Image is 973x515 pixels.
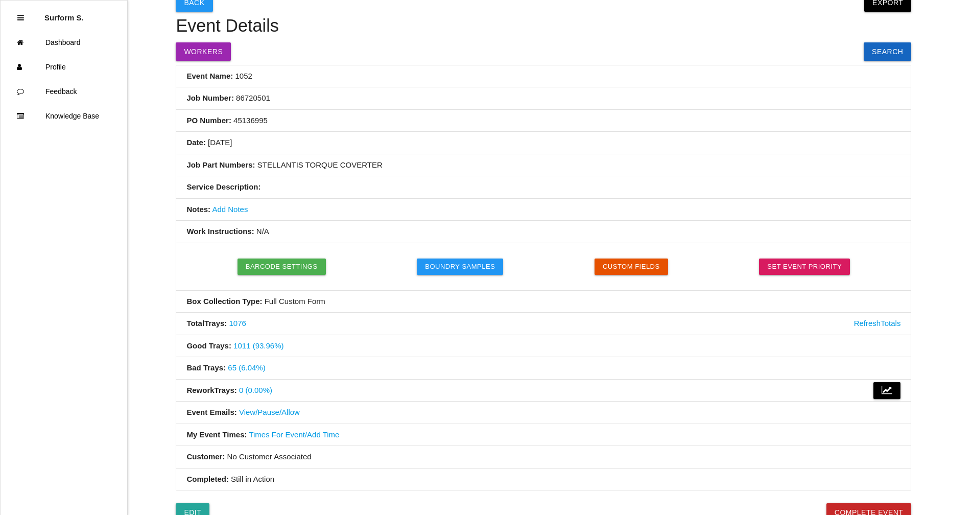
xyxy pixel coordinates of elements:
a: Times For Event/Add Time [249,430,339,439]
button: Barcode Settings [238,259,326,275]
a: 0 (0.00%) [239,386,272,394]
li: 86720501 [176,87,911,110]
a: Refresh Totals [854,318,901,330]
a: Profile [1,55,127,79]
b: Job Number: [186,93,234,102]
a: Set Event Priority [759,259,850,275]
button: Boundry Samples [417,259,503,275]
b: Customer: [186,452,225,461]
b: Event Name: [186,72,233,80]
a: 1011 (93.96%) [233,341,283,350]
li: 45136995 [176,110,911,132]
li: N/A [176,221,911,243]
b: PO Number: [186,116,231,125]
b: Box Collection Type: [186,297,262,306]
b: Total Trays : [186,319,227,327]
li: 1052 [176,65,911,88]
b: Event Emails: [186,408,236,416]
a: Dashboard [1,30,127,55]
b: Job Part Numbers: [186,160,255,169]
li: Full Custom Form [176,291,911,313]
li: Still in Action [176,469,911,490]
b: Notes: [186,205,210,214]
a: Search [864,42,911,61]
b: Rework Trays : [186,386,236,394]
a: Knowledge Base [1,104,127,128]
b: Date: [186,138,206,147]
a: 1076 [229,319,246,327]
button: Workers [176,42,231,61]
a: Add Notes [212,205,248,214]
b: Completed: [186,475,229,483]
b: Service Description: [186,182,260,191]
a: View/Pause/Allow [239,408,300,416]
li: No Customer Associated [176,446,911,469]
b: Good Trays : [186,341,231,350]
li: STELLANTIS TORQUE COVERTER [176,154,911,177]
div: Close [17,6,24,30]
b: Bad Trays : [186,363,226,372]
li: [DATE] [176,132,911,154]
a: 65 (6.04%) [228,363,265,372]
b: Work Instructions: [186,227,254,236]
h4: Event Details [176,16,911,36]
p: Surform Scheduler surform Scheduler [44,6,84,22]
b: My Event Times: [186,430,247,439]
a: Feedback [1,79,127,104]
button: Custom Fields [595,259,668,275]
